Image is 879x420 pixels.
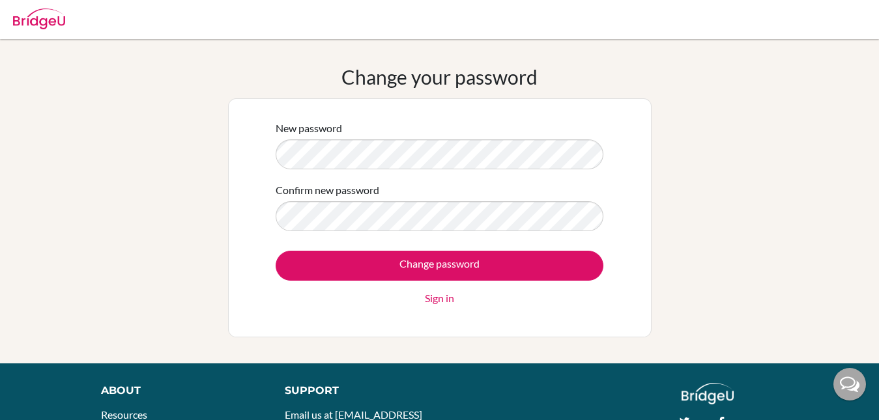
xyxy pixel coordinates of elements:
[276,182,379,198] label: Confirm new password
[101,383,255,399] div: About
[682,383,734,404] img: logo_white@2x-f4f0deed5e89b7ecb1c2cc34c3e3d731f90f0f143d5ea2071677605dd97b5244.png
[285,383,426,399] div: Support
[425,290,454,306] a: Sign in
[341,65,538,89] h1: Change your password
[276,251,603,281] input: Change password
[13,8,65,29] img: Bridge-U
[276,120,342,136] label: New password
